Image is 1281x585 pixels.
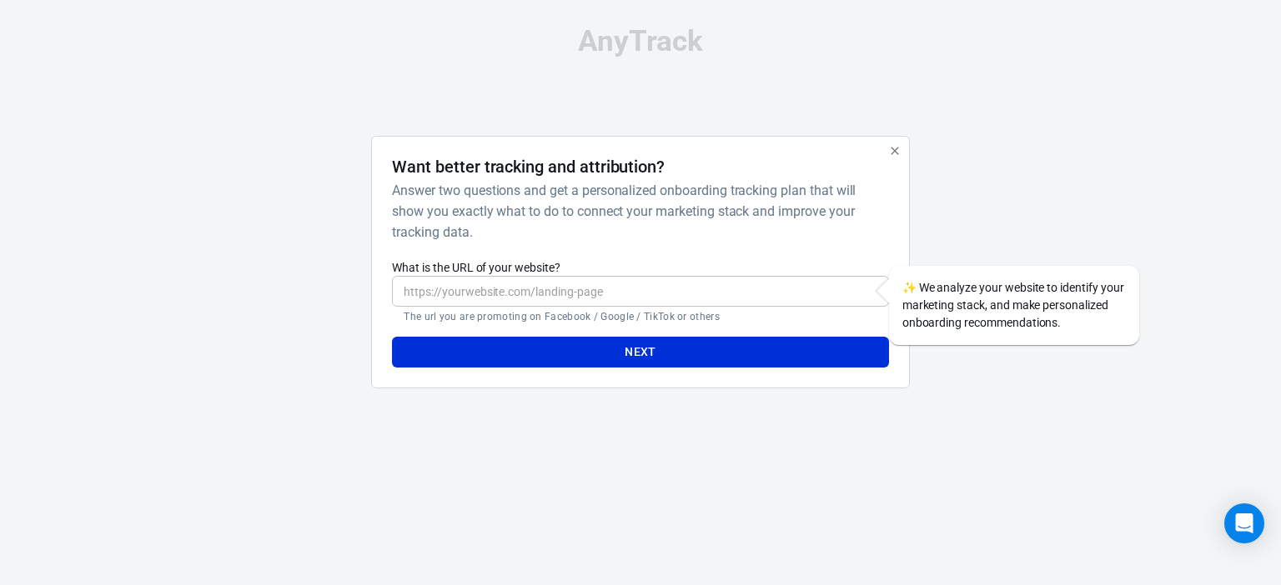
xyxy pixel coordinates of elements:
span: sparkles [902,281,917,294]
h6: Answer two questions and get a personalized onboarding tracking plan that will show you exactly w... [392,180,882,242]
label: What is the URL of your website? [392,259,888,276]
input: https://yourwebsite.com/landing-page [392,276,888,307]
h4: Want better tracking and attribution? [392,157,665,177]
div: AnyTrack [224,27,1057,56]
button: Next [392,337,888,367]
p: The url you are promoting on Facebook / Google / TikTok or others [404,310,877,323]
div: Open Intercom Messenger [1224,503,1264,543]
div: We analyze your website to identify your marketing stack, and make personalized onboarding recomm... [889,266,1139,345]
